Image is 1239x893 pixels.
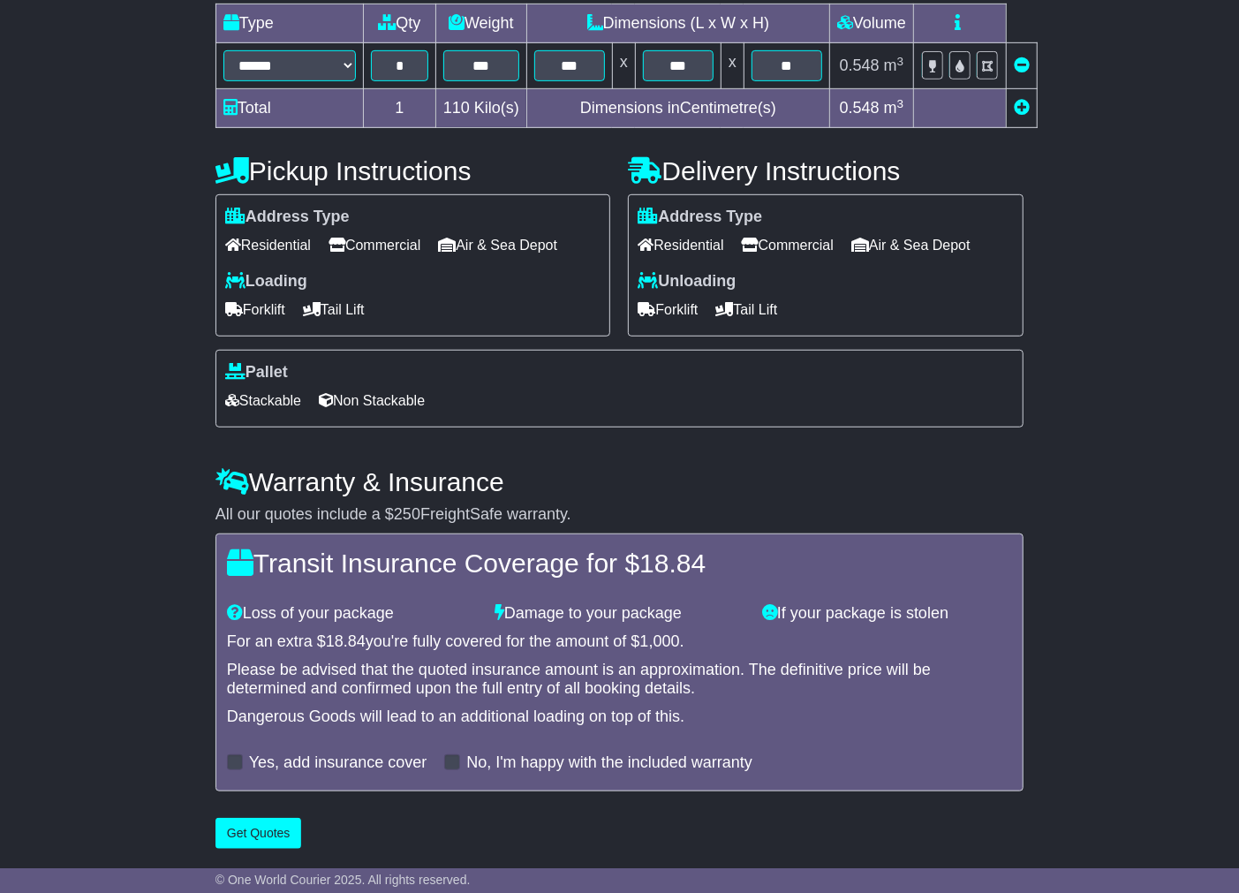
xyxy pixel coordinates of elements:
td: Volume [829,4,913,43]
div: Loss of your package [218,604,486,624]
span: m [884,99,904,117]
h4: Delivery Instructions [628,156,1024,185]
span: © One World Courier 2025. All rights reserved. [215,873,471,887]
td: Dimensions in Centimetre(s) [526,89,829,128]
span: Forklift [638,296,698,323]
td: x [721,43,744,89]
h4: Transit Insurance Coverage for $ [227,549,1012,578]
span: Residential [225,231,311,259]
span: Commercial [742,231,834,259]
label: Address Type [225,208,350,227]
span: Forklift [225,296,285,323]
td: Type [215,4,363,43]
label: Unloading [638,272,736,291]
div: If your package is stolen [753,604,1021,624]
h4: Pickup Instructions [215,156,611,185]
div: Please be advised that the quoted insurance amount is an approximation. The definitive price will... [227,661,1012,699]
span: m [884,57,904,74]
span: 0.548 [840,57,880,74]
a: Remove this item [1014,57,1030,74]
span: 18.84 [639,549,706,578]
div: Dangerous Goods will lead to an additional loading on top of this. [227,708,1012,727]
label: No, I'm happy with the included warranty [466,753,752,773]
span: 18.84 [326,632,366,650]
span: Commercial [329,231,420,259]
h4: Warranty & Insurance [215,467,1024,496]
label: Loading [225,272,307,291]
a: Add new item [1014,99,1030,117]
td: Weight [435,4,526,43]
span: Tail Lift [715,296,777,323]
label: Yes, add insurance cover [249,753,427,773]
span: 0.548 [840,99,880,117]
td: Kilo(s) [435,89,526,128]
sup: 3 [897,97,904,110]
span: 1,000 [640,632,680,650]
div: Damage to your package [486,604,753,624]
span: Air & Sea Depot [851,231,971,259]
div: All our quotes include a $ FreightSafe warranty. [215,505,1024,525]
td: x [612,43,635,89]
td: Qty [363,4,435,43]
span: Residential [638,231,723,259]
span: Stackable [225,387,301,414]
sup: 3 [897,55,904,68]
span: 250 [394,505,420,523]
label: Address Type [638,208,762,227]
div: For an extra $ you're fully covered for the amount of $ . [227,632,1012,652]
td: Total [215,89,363,128]
td: Dimensions (L x W x H) [526,4,829,43]
label: Pallet [225,363,288,382]
span: Non Stackable [319,387,425,414]
span: Air & Sea Depot [438,231,557,259]
span: 110 [443,99,470,117]
button: Get Quotes [215,818,302,849]
td: 1 [363,89,435,128]
span: Tail Lift [303,296,365,323]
